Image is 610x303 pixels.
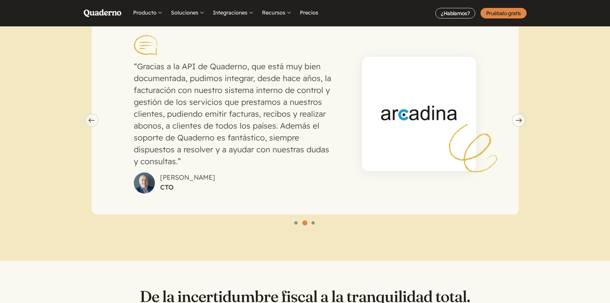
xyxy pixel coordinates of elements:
[134,60,333,167] p: Gracias a la API de Quaderno, que está muy bien documentada, pudimos integrar, desde hace años, l...
[92,13,519,215] div: carousel
[435,8,475,18] a: ¿Hablamos?
[362,57,476,171] img: Arcadina logo
[480,8,526,18] a: Pruébalo gratis
[92,13,519,215] div: slide 2
[160,182,215,192] cite: CTO
[134,172,155,194] img: Photo of Jose Alberto Hernandis
[160,172,215,194] div: [PERSON_NAME]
